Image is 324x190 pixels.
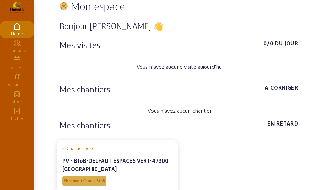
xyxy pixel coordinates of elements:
[263,39,274,50] span: 0/0
[148,107,212,115] span: Vous n'avez aucun chantier
[64,178,105,183] span: Photovoltaïque - BtoB
[275,39,298,50] span: Du jour
[60,83,110,94] h3: Mes chantiers
[267,119,298,130] span: En retard
[62,145,172,151] cam-card-tag: 5. Chantier posé
[265,83,298,94] span: A corriger
[60,39,100,50] h3: Mes visites
[62,157,168,172] cam-card-title: PV - BtoB-DELFAUT ESPACES VERT-47300 [GEOGRAPHIC_DATA]
[60,119,110,130] h3: Mes chantiers
[137,62,223,71] span: Vous n'avez aucune visite aujourd'hui
[60,20,298,31] h3: Bonjour [PERSON_NAME] 👋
